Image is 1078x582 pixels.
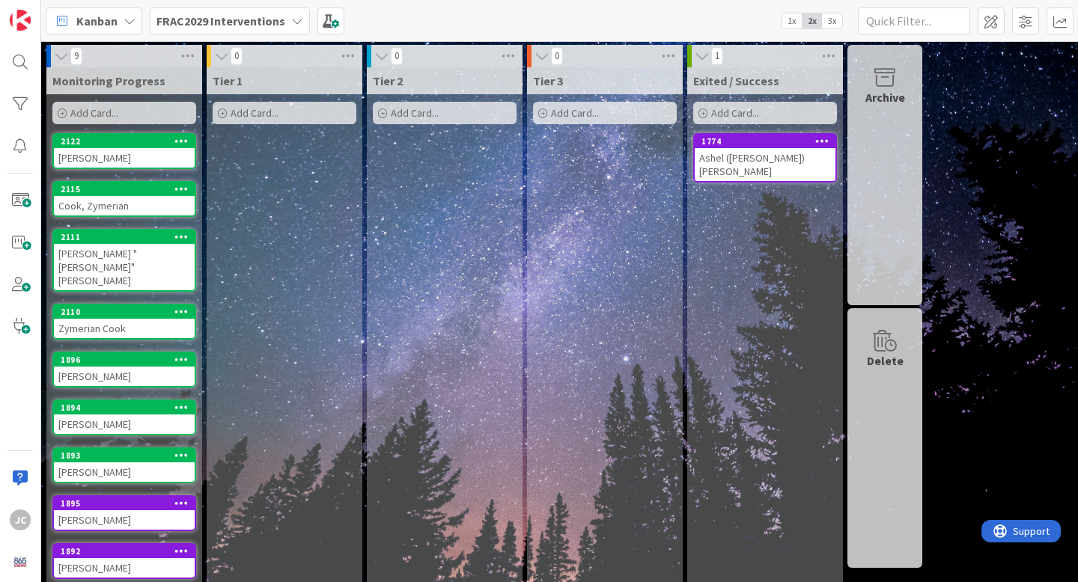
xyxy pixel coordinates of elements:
div: [PERSON_NAME] [54,148,195,168]
div: 1774Ashel ([PERSON_NAME]) [PERSON_NAME] [695,135,835,181]
span: 1 [711,47,723,65]
span: Tier 3 [533,73,563,88]
span: Tier 2 [373,73,403,88]
div: 1893 [54,449,195,462]
a: 2115Cook, Zymerian [52,181,196,217]
img: Visit kanbanzone.com [10,10,31,31]
span: Add Card... [391,106,439,120]
div: 1896 [61,355,195,365]
div: Cook, Zymerian [54,196,195,215]
div: 2110 [61,307,195,317]
div: 2115 [54,183,195,196]
div: 2122[PERSON_NAME] [54,135,195,168]
div: 2122 [54,135,195,148]
a: 2122[PERSON_NAME] [52,133,196,169]
a: 1774Ashel ([PERSON_NAME]) [PERSON_NAME] [693,133,837,183]
span: Monitoring Progress [52,73,165,88]
input: Quick Filter... [858,7,970,34]
span: Kanban [76,12,118,30]
div: [PERSON_NAME] [54,414,195,434]
span: 2x [802,13,822,28]
div: [PERSON_NAME] [54,367,195,386]
div: 1895 [54,497,195,510]
div: 1893 [61,450,195,461]
a: 2110Zymerian Cook [52,304,196,340]
div: Zymerian Cook [54,319,195,338]
div: JC [10,509,31,530]
div: 2111 [54,230,195,244]
div: 1894 [61,402,195,413]
div: [PERSON_NAME] "[PERSON_NAME]" [PERSON_NAME] [54,244,195,290]
div: 1774 [695,135,835,148]
div: 1895[PERSON_NAME] [54,497,195,530]
span: 3x [822,13,842,28]
div: 1896 [54,353,195,367]
div: 2110 [54,305,195,319]
span: Add Card... [551,106,599,120]
div: 2111[PERSON_NAME] "[PERSON_NAME]" [PERSON_NAME] [54,230,195,290]
span: 0 [231,47,243,65]
a: 1893[PERSON_NAME] [52,447,196,483]
div: 2110Zymerian Cook [54,305,195,338]
div: 1893[PERSON_NAME] [54,449,195,482]
span: 0 [551,47,563,65]
a: 1894[PERSON_NAME] [52,399,196,435]
span: Add Card... [711,106,759,120]
div: 1892 [61,546,195,557]
a: 2111[PERSON_NAME] "[PERSON_NAME]" [PERSON_NAME] [52,229,196,292]
div: Archive [865,88,905,106]
span: Add Card... [70,106,118,120]
div: 1894 [54,401,195,414]
a: 1892[PERSON_NAME] [52,543,196,579]
a: 1895[PERSON_NAME] [52,495,196,531]
span: 0 [391,47,403,65]
a: 1896[PERSON_NAME] [52,352,196,388]
div: 1774 [701,136,835,147]
span: Exited / Success [693,73,779,88]
span: 1x [782,13,802,28]
div: 2122 [61,136,195,147]
div: 1894[PERSON_NAME] [54,401,195,434]
div: [PERSON_NAME] [54,462,195,482]
div: Delete [867,352,904,370]
span: 9 [70,47,82,65]
div: 1892 [54,545,195,558]
div: 1895 [61,498,195,509]
div: [PERSON_NAME] [54,510,195,530]
div: 1892[PERSON_NAME] [54,545,195,578]
b: FRAC2029 Interventions [156,13,285,28]
span: Add Card... [231,106,278,120]
div: Ashel ([PERSON_NAME]) [PERSON_NAME] [695,148,835,181]
span: Tier 1 [213,73,243,88]
div: 2115 [61,184,195,194]
div: 2115Cook, Zymerian [54,183,195,215]
div: [PERSON_NAME] [54,558,195,578]
span: Support [31,2,68,20]
div: 1896[PERSON_NAME] [54,353,195,386]
img: avatar [10,551,31,572]
div: 2111 [61,232,195,242]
